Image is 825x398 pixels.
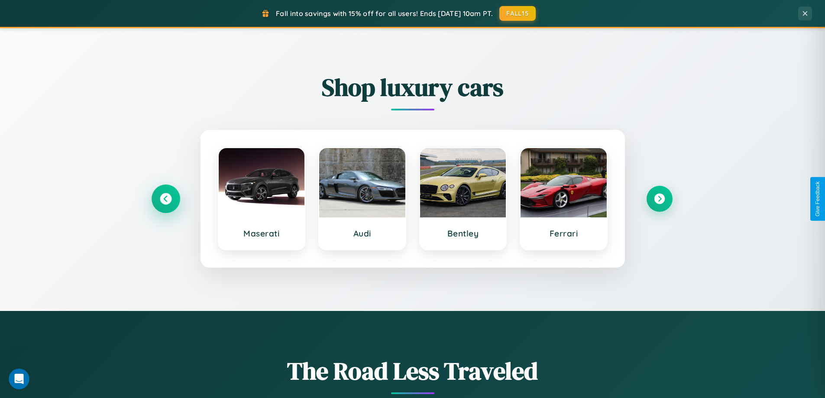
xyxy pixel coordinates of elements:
[529,228,598,239] h3: Ferrari
[153,354,673,388] h1: The Road Less Traveled
[153,71,673,104] h2: Shop luxury cars
[815,181,821,217] div: Give Feedback
[429,228,498,239] h3: Bentley
[328,228,397,239] h3: Audi
[276,9,493,18] span: Fall into savings with 15% off for all users! Ends [DATE] 10am PT.
[227,228,296,239] h3: Maserati
[499,6,536,21] button: FALL15
[9,369,29,389] iframe: Intercom live chat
